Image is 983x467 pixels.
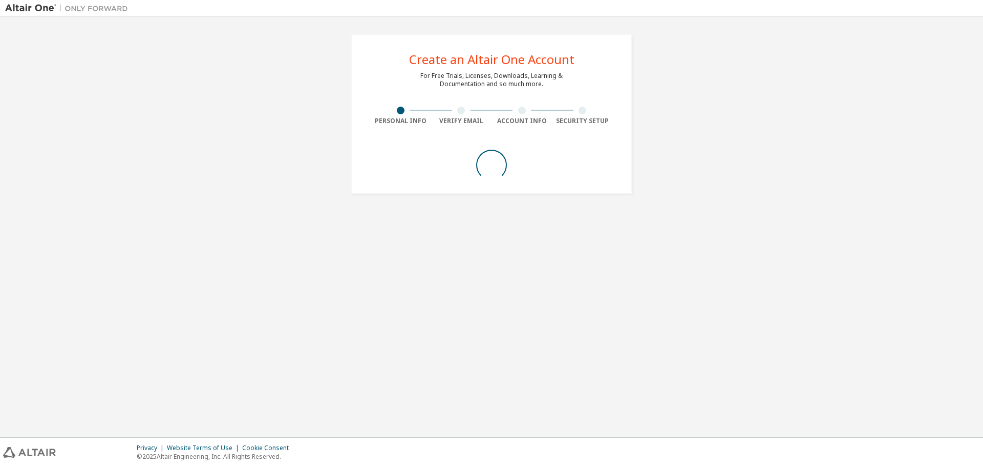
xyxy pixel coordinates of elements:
div: Privacy [137,444,167,452]
div: Cookie Consent [242,444,295,452]
div: For Free Trials, Licenses, Downloads, Learning & Documentation and so much more. [420,72,563,88]
p: © 2025 Altair Engineering, Inc. All Rights Reserved. [137,452,295,461]
div: Account Info [491,117,552,125]
div: Create an Altair One Account [409,53,574,66]
div: Website Terms of Use [167,444,242,452]
div: Security Setup [552,117,613,125]
div: Personal Info [370,117,431,125]
div: Verify Email [431,117,492,125]
img: altair_logo.svg [3,447,56,458]
img: Altair One [5,3,133,13]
